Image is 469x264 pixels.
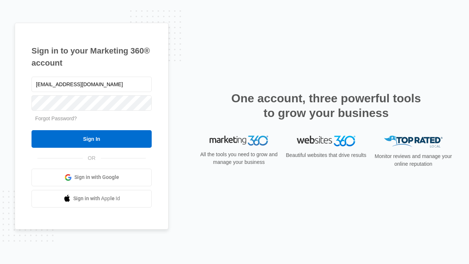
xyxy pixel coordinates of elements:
[35,115,77,121] a: Forgot Password?
[285,151,367,159] p: Beautiful websites that drive results
[74,173,119,181] span: Sign in with Google
[32,169,152,186] a: Sign in with Google
[210,136,268,146] img: Marketing 360
[73,195,120,202] span: Sign in with Apple Id
[32,77,152,92] input: Email
[372,153,454,168] p: Monitor reviews and manage your online reputation
[32,190,152,208] a: Sign in with Apple Id
[297,136,355,146] img: Websites 360
[83,154,101,162] span: OR
[198,151,280,166] p: All the tools you need to grow and manage your business
[32,45,152,69] h1: Sign in to your Marketing 360® account
[32,130,152,148] input: Sign In
[229,91,423,120] h2: One account, three powerful tools to grow your business
[384,136,443,148] img: Top Rated Local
